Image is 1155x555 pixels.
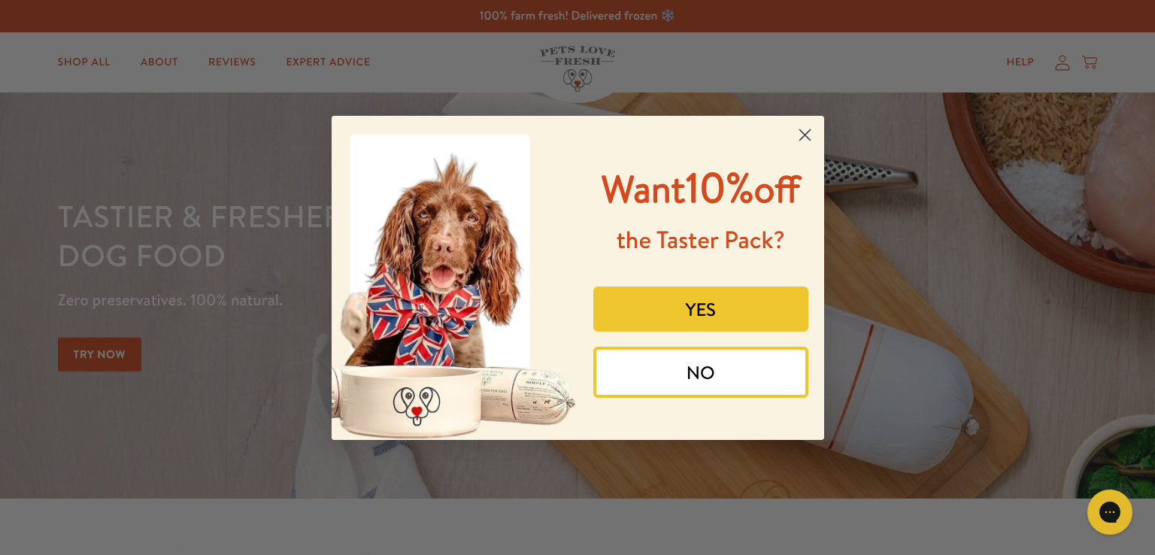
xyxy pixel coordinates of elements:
[593,347,808,398] button: NO
[617,223,785,256] span: the Taster Pack?
[602,163,686,215] span: Want
[602,158,801,216] span: 10%
[753,163,800,215] span: off
[593,287,808,332] button: YES
[332,116,578,440] img: 8afefe80-1ef6-417a-b86b-9520c2248d41.jpeg
[1080,484,1140,540] iframe: Gorgias live chat messenger
[792,122,818,148] button: Close dialog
